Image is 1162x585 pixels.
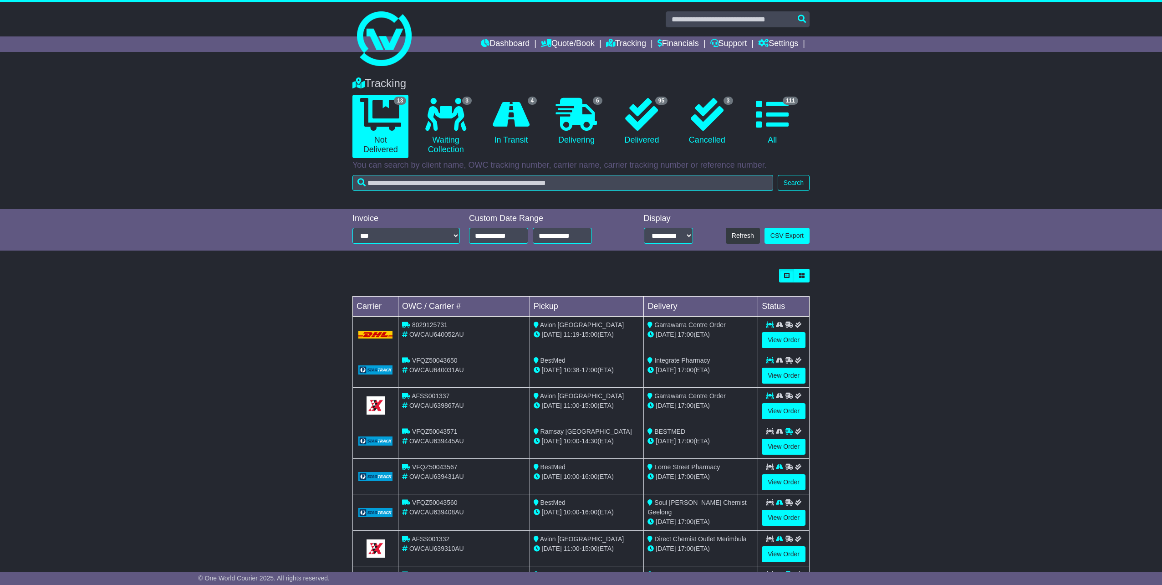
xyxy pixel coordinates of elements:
[540,499,566,506] span: BestMed
[412,535,449,543] span: AFSS001332
[412,392,449,400] span: AFSS001337
[353,297,398,317] td: Carrier
[783,97,798,105] span: 111
[744,95,800,149] a: 111 All
[398,297,530,317] td: OWC / Carrier #
[678,518,693,525] span: 17:00
[409,402,464,409] span: OWCAU639867AU
[412,499,458,506] span: VFQZ50043560
[367,396,385,415] img: GetCarrierServiceLogo
[409,437,464,445] span: OWCAU639445AU
[542,437,562,445] span: [DATE]
[542,366,562,374] span: [DATE]
[394,97,406,105] span: 13
[534,330,640,339] div: - (ETA)
[654,392,725,400] span: Garrawarra Centre Order
[564,366,580,374] span: 10:38
[542,402,562,409] span: [DATE]
[647,544,754,554] div: (ETA)
[654,463,720,471] span: Lorne Street Pharmacy
[367,539,385,558] img: GetCarrierServiceLogo
[581,331,597,338] span: 15:00
[647,365,754,375] div: (ETA)
[762,368,805,384] a: View Order
[710,36,747,52] a: Support
[654,535,746,543] span: Direct Chemist Outlet Merimbula
[358,331,392,338] img: DHL.png
[581,402,597,409] span: 15:00
[564,437,580,445] span: 10:00
[678,437,693,445] span: 17:00
[656,518,676,525] span: [DATE]
[409,331,464,338] span: OWCAU640052AU
[762,332,805,348] a: View Order
[678,545,693,552] span: 17:00
[678,331,693,338] span: 17:00
[726,228,760,244] button: Refresh
[469,214,615,224] div: Custom Date Range
[534,365,640,375] div: - (ETA)
[198,575,330,582] span: © One World Courier 2025. All rights reserved.
[656,473,676,480] span: [DATE]
[762,510,805,526] a: View Order
[412,428,458,435] span: VFQZ50043571
[678,473,693,480] span: 17:00
[564,331,580,338] span: 11:19
[647,330,754,339] div: (ETA)
[593,97,602,105] span: 6
[534,508,640,517] div: - (ETA)
[564,473,580,480] span: 10:00
[654,357,710,364] span: Integrate Pharmacy
[409,366,464,374] span: OWCAU640031AU
[762,546,805,562] a: View Order
[654,428,685,435] span: BESTMED
[481,36,530,52] a: Dashboard
[614,95,670,149] a: 95 Delivered
[542,473,562,480] span: [DATE]
[656,366,676,374] span: [DATE]
[656,331,676,338] span: [DATE]
[656,545,676,552] span: [DATE]
[462,97,472,105] span: 3
[530,297,644,317] td: Pickup
[758,36,798,52] a: Settings
[581,473,597,480] span: 16:00
[656,437,676,445] span: [DATE]
[409,545,464,552] span: OWCAU639310AU
[540,535,624,543] span: Avion [GEOGRAPHIC_DATA]
[483,95,539,149] a: 4 In Transit
[412,357,458,364] span: VFQZ50043650
[541,36,595,52] a: Quote/Book
[647,436,754,446] div: (ETA)
[606,36,646,52] a: Tracking
[352,95,408,158] a: 13 Not Delivered
[534,401,640,411] div: - (ETA)
[412,571,449,578] span: AFSS001331
[548,95,604,149] a: 6 Delivering
[657,36,699,52] a: Financials
[540,463,566,471] span: BestMed
[678,366,693,374] span: 17:00
[564,402,580,409] span: 11:00
[409,473,464,480] span: OWCAU639431AU
[654,321,725,328] span: Garrawarra Centre Order
[564,545,580,552] span: 11:00
[528,97,537,105] span: 4
[534,472,640,482] div: - (ETA)
[540,571,624,578] span: Avion [GEOGRAPHIC_DATA]
[358,436,392,446] img: GetCarrierServiceLogo
[358,508,392,517] img: GetCarrierServiceLogo
[762,474,805,490] a: View Order
[679,95,735,149] a: 3 Cancelled
[647,517,754,527] div: (ETA)
[678,402,693,409] span: 17:00
[540,428,632,435] span: Ramsay [GEOGRAPHIC_DATA]
[540,321,624,328] span: Avion [GEOGRAPHIC_DATA]
[540,357,566,364] span: BestMed
[581,437,597,445] span: 14:30
[542,508,562,516] span: [DATE]
[352,160,810,170] p: You can search by client name, OWC tracking number, carrier name, carrier tracking number or refe...
[764,228,810,244] a: CSV Export
[762,439,805,455] a: View Order
[564,508,580,516] span: 10:00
